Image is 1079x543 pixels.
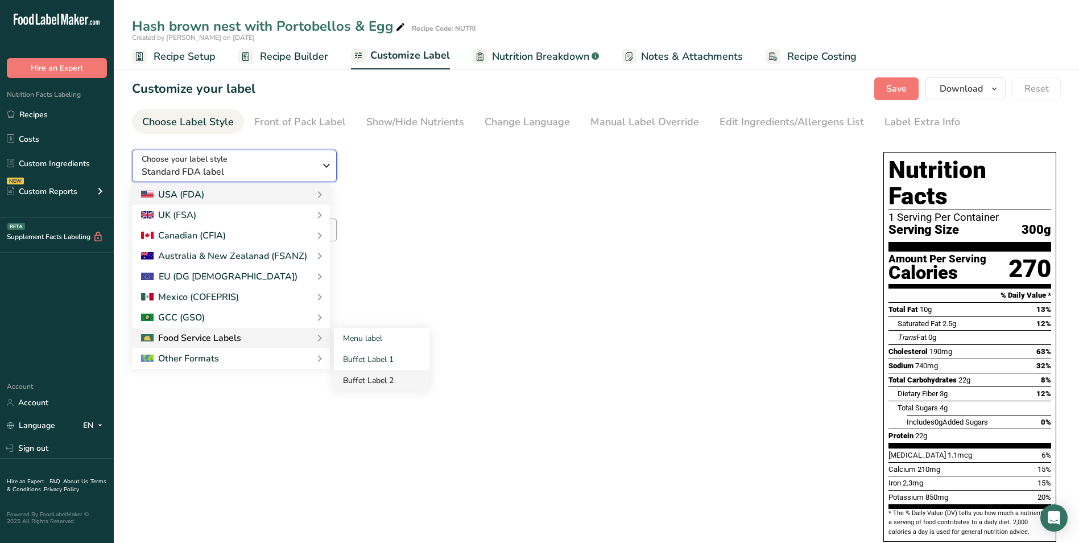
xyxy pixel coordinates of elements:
[915,431,927,440] span: 22g
[141,311,205,324] div: GCC (GSO)
[7,58,107,78] button: Hire an Expert
[366,114,464,130] div: Show/Hide Nutrients
[874,77,919,100] button: Save
[7,178,24,184] div: NEW
[888,493,924,501] span: Potassium
[903,479,923,487] span: 2.3mg
[142,153,228,165] span: Choose your label style
[787,49,857,64] span: Recipe Costing
[260,49,328,64] span: Recipe Builder
[940,82,983,96] span: Download
[141,188,204,201] div: USA (FDA)
[141,249,307,263] div: Australia & New Zealanad (FSANZ)
[83,419,107,433] div: EN
[141,331,241,345] div: Food Service Labels
[888,451,946,459] span: [MEDICAL_DATA]
[1037,493,1051,501] span: 20%
[334,349,429,370] a: Buffet Label 1
[141,270,297,283] div: EU (DG [DEMOGRAPHIC_DATA])
[720,114,864,130] div: Edit Ingredients/Allergens List
[1022,223,1051,237] span: 300g
[132,44,216,69] a: Recipe Setup
[925,493,948,501] span: 850mg
[958,376,970,384] span: 22g
[254,114,346,130] div: Front of Pack Label
[888,157,1051,209] h1: Nutrition Facts
[132,33,255,42] span: Created by [PERSON_NAME] on [DATE]
[920,305,932,314] span: 10g
[898,389,938,398] span: Dietary Fiber
[907,418,988,426] span: Includes Added Sugars
[7,223,25,230] div: BETA
[1036,389,1051,398] span: 12%
[412,23,476,34] div: Recipe Code: NUTRI
[888,509,1051,537] section: * The % Daily Value (DV) tells you how much a nutrient in a serving of food contributes to a dail...
[888,289,1051,302] section: % Daily Value *
[948,451,972,459] span: 1.1mcg
[888,465,916,474] span: Calcium
[1037,479,1051,487] span: 15%
[141,352,219,365] div: Other Formats
[473,44,599,69] a: Nutrition Breakdown
[928,333,936,342] span: 0g
[1037,465,1051,474] span: 15%
[7,511,107,525] div: Powered By FoodLabelMaker © 2025 All Rights Reserved
[888,254,986,265] div: Amount Per Serving
[888,265,986,281] div: Calories
[7,186,77,198] div: Custom Reports
[485,114,570,130] div: Change Language
[888,347,928,356] span: Cholesterol
[888,305,918,314] span: Total Fat
[886,82,907,96] span: Save
[898,333,916,342] i: Trans
[141,290,239,304] div: Mexico (COFEPRIS)
[590,114,699,130] div: Manual Label Override
[7,478,106,493] a: Terms & Conditions .
[1036,347,1051,356] span: 63%
[132,150,337,182] button: Choose your label style Standard FDA label
[154,49,216,64] span: Recipe Setup
[1036,319,1051,328] span: 12%
[7,416,55,435] a: Language
[1041,451,1051,459] span: 6%
[898,404,938,412] span: Total Sugars
[334,328,429,349] a: Menu label
[940,389,948,398] span: 3g
[49,478,63,486] a: FAQ .
[1036,305,1051,314] span: 13%
[238,44,328,69] a: Recipe Builder
[63,478,90,486] a: About Us .
[1040,504,1068,532] div: Open Intercom Messenger
[888,376,957,384] span: Total Carbohydrates
[132,16,407,36] div: Hash brown nest with Portobellos & Egg
[884,114,960,130] div: Label Extra Info
[1041,376,1051,384] span: 8%
[622,44,743,69] a: Notes & Attachments
[888,479,901,487] span: Iron
[141,208,196,222] div: UK (FSA)
[935,418,942,426] span: 0g
[1024,82,1049,96] span: Reset
[641,49,743,64] span: Notes & Attachments
[917,465,940,474] span: 210mg
[940,404,948,412] span: 4g
[929,347,952,356] span: 190mg
[898,333,927,342] span: Fat
[898,319,941,328] span: Saturated Fat
[142,165,315,179] span: Standard FDA label
[142,114,234,130] div: Choose Label Style
[351,43,450,70] a: Customize Label
[888,212,1051,223] div: 1 Serving Per Container
[915,361,938,370] span: 740mg
[888,361,913,370] span: Sodium
[141,314,154,322] img: 2Q==
[1041,418,1051,426] span: 0%
[888,223,959,237] span: Serving Size
[334,370,429,391] a: Buffet Label 2
[492,49,589,64] span: Nutrition Breakdown
[1036,361,1051,370] span: 32%
[1012,77,1061,100] button: Reset
[888,431,913,440] span: Protein
[7,478,47,486] a: Hire an Expert .
[942,319,956,328] span: 2.5g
